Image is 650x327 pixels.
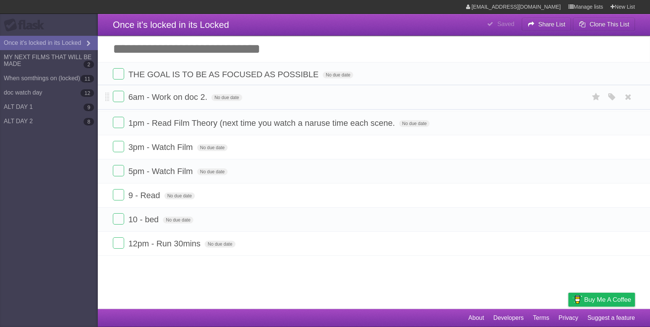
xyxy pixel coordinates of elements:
a: Terms [533,311,550,325]
label: Done [113,237,124,249]
span: No due date [205,241,235,248]
span: No due date [211,94,242,101]
label: Done [113,117,124,128]
b: 12 [80,89,94,97]
b: 9 [84,104,94,111]
span: Buy me a coffee [584,293,631,306]
a: Buy me a coffee [568,293,635,307]
a: Suggest a feature [588,311,635,325]
b: Clone This List [589,21,629,28]
a: About [468,311,484,325]
b: Share List [538,21,565,28]
a: Privacy [559,311,578,325]
label: Done [113,68,124,79]
span: No due date [399,120,430,127]
span: No due date [197,168,228,175]
a: Developers [493,311,524,325]
b: 11 [80,75,94,83]
label: Done [113,189,124,200]
span: 9 - Read [128,191,162,200]
label: Done [113,141,124,152]
span: 12pm - Run 30mins [128,239,202,248]
span: Once it's locked in its Locked [113,20,229,30]
span: THE GOAL IS TO BE AS FOCUSED AS POSSIBLE [128,70,320,79]
img: Buy me a coffee [572,293,582,306]
b: 8 [84,118,94,125]
span: No due date [163,217,193,223]
div: Flask [4,18,49,32]
span: No due date [197,144,228,151]
label: Done [113,213,124,225]
b: 2 [84,61,94,68]
span: 6am - Work on doc 2. [128,92,209,102]
label: Star task [589,91,603,103]
span: 1pm - Read Film Theory (next time you watch a naruse time each scene. [128,118,397,128]
button: Clone This List [573,18,635,31]
span: 3pm - Watch Film [128,142,195,152]
b: Saved [497,21,514,27]
label: Done [113,91,124,102]
label: Done [113,165,124,176]
button: Share List [522,18,571,31]
span: No due date [323,72,353,78]
span: No due date [164,193,195,199]
span: 5pm - Watch Film [128,167,195,176]
span: 10 - bed [128,215,161,224]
